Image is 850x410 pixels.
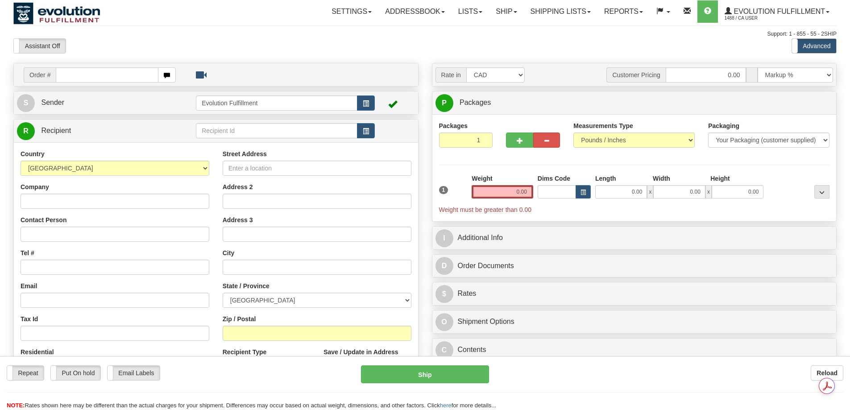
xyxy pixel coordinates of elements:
a: Evolution Fulfillment 1488 / CA User [718,0,836,23]
button: Ship [361,365,489,383]
span: 1488 / CA User [725,14,792,23]
div: Support: 1 - 855 - 55 - 2SHIP [13,30,837,38]
label: Company [21,182,49,191]
label: Country [21,149,45,158]
label: Residential [21,348,54,356]
span: P [435,94,453,112]
span: Packages [460,99,491,106]
label: Height [710,174,730,183]
a: Lists [452,0,489,23]
b: Reload [817,369,838,377]
a: S Sender [17,94,196,112]
label: Email [21,282,37,290]
label: Tel # [21,248,34,257]
label: Weight [472,174,492,183]
a: OShipment Options [435,313,833,331]
span: $ [435,285,453,303]
a: Addressbook [378,0,452,23]
label: Email Labels [108,366,160,380]
span: D [435,257,453,275]
label: Assistant Off [14,39,66,53]
label: Street Address [223,149,267,158]
iframe: chat widget [829,159,849,250]
span: R [17,122,35,140]
a: DOrder Documents [435,257,833,275]
label: Contact Person [21,215,66,224]
span: Weight must be greater than 0.00 [439,206,532,213]
label: Measurements Type [573,121,633,130]
a: CContents [435,341,833,359]
label: Tax Id [21,315,38,323]
a: Reports [597,0,650,23]
label: Address 3 [223,215,253,224]
a: R Recipient [17,122,176,140]
label: Packages [439,121,468,130]
label: Recipient Type [223,348,267,356]
a: Settings [325,0,378,23]
a: P Packages [435,94,833,112]
input: Sender Id [196,95,357,111]
span: Evolution Fulfillment [732,8,825,15]
label: Advanced [792,39,836,53]
label: Address 2 [223,182,253,191]
span: Customer Pricing [606,67,665,83]
span: C [435,341,453,359]
span: NOTE: [7,402,25,409]
label: Length [595,174,616,183]
span: S [17,94,35,112]
label: Repeat [7,366,44,380]
span: O [435,313,453,331]
label: Dims Code [538,174,570,183]
label: Width [653,174,670,183]
a: IAdditional Info [435,229,833,247]
button: Reload [811,365,843,381]
span: I [435,229,453,247]
label: Packaging [708,121,739,130]
span: Rate in [435,67,466,83]
label: State / Province [223,282,270,290]
span: Recipient [41,127,71,134]
span: Sender [41,99,64,106]
a: $Rates [435,285,833,303]
span: x [647,185,653,199]
a: Shipping lists [524,0,597,23]
label: City [223,248,234,257]
span: 1 [439,186,448,194]
a: here [440,402,452,409]
label: Zip / Postal [223,315,256,323]
label: Put On hold [51,366,100,380]
input: Recipient Id [196,123,357,138]
img: logo1488.jpg [13,2,100,25]
span: x [705,185,712,199]
input: Enter a location [223,161,411,176]
label: Save / Update in Address Book [323,348,411,365]
span: Order # [24,67,56,83]
div: ... [814,185,829,199]
a: Ship [489,0,523,23]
